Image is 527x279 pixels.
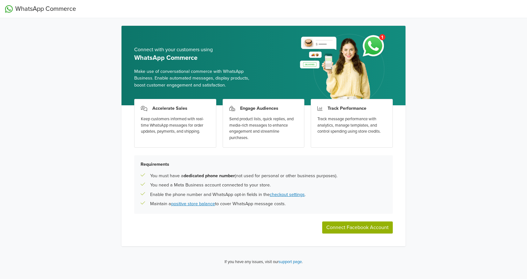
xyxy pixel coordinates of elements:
h5: Requirements [141,162,386,167]
a: checkout settings [270,192,305,197]
b: dedicated phone number [184,173,235,178]
p: If you have any issues, visit our . [225,259,303,265]
h5: Connect with your customers using [134,47,259,53]
p: You need a Meta Business account connected to your store. [150,182,271,189]
h3: Track Performance [328,106,366,111]
a: support page [279,259,302,264]
button: Connect Facebook Account [322,221,393,234]
div: Track message performance with analytics, manage templates, and control spending using store cred... [317,116,386,135]
span: WhatsApp Commerce [15,4,76,14]
div: Keep customers informed with real-time WhatsApp messages for order updates, payments, and shipping. [141,116,210,135]
h3: Accelerate Sales [152,106,187,111]
a: positive store balance [171,201,215,206]
h5: WhatsApp Commerce [134,54,259,62]
p: Enable the phone number and WhatsApp opt-in fields in the . [150,191,306,198]
img: whatsapp_setup_banner [295,30,393,105]
img: WhatsApp [5,5,13,13]
span: Make use of conversational commerce with WhatsApp Business. Enable automated messages, display pr... [134,68,259,89]
div: Send product lists, quick replies, and media-rich messages to enhance engagement and streamline p... [229,116,298,141]
p: Maintain a to cover WhatsApp message costs. [150,200,286,207]
p: You must have a (not used for personal or other business purposes). [150,172,337,179]
h3: Engage Audiences [240,106,278,111]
